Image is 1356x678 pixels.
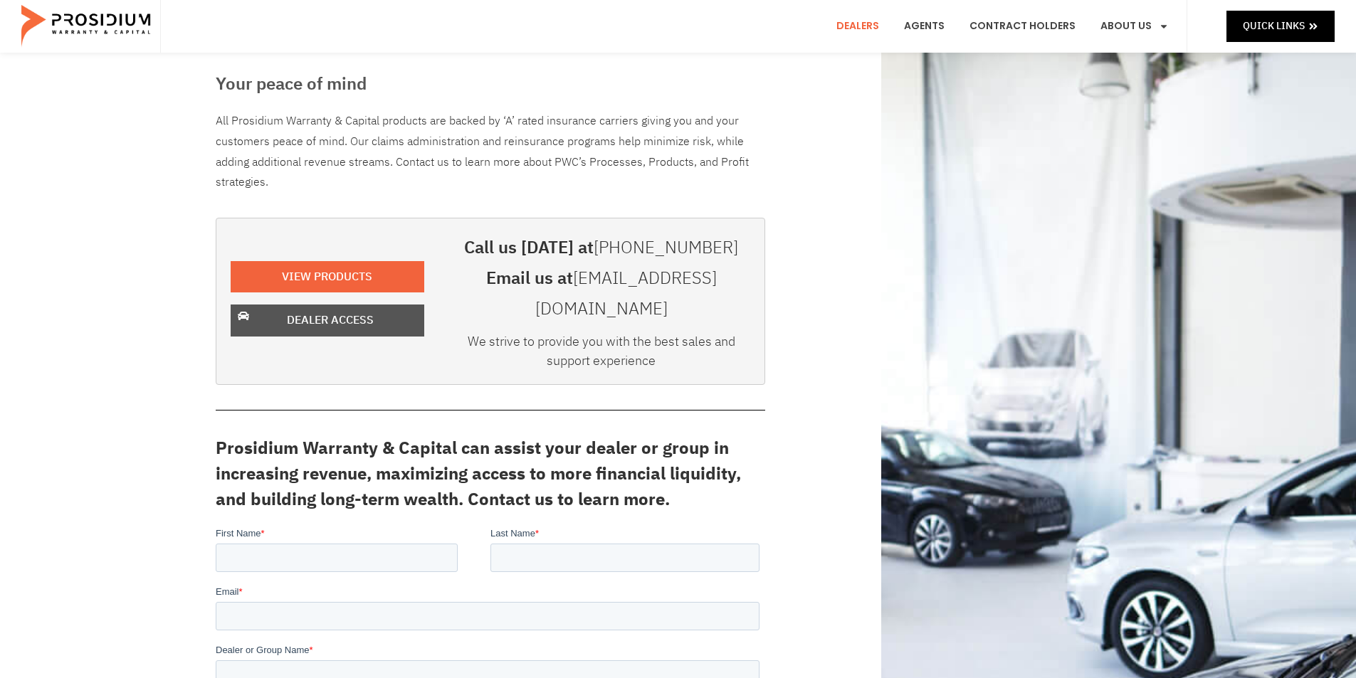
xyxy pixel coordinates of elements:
[216,71,765,97] h3: Your peace of mind
[1226,11,1335,41] a: Quick Links
[453,332,750,377] div: We strive to provide you with the best sales and support experience
[287,310,374,331] span: Dealer Access
[453,263,750,324] h3: Email us at
[216,111,765,193] p: All Prosidium Warranty & Capital products are backed by ‘A’ rated insurance carriers giving you a...
[275,1,320,12] span: Last Name
[282,267,372,287] span: View Products
[453,233,750,263] h3: Call us [DATE] at
[231,304,424,337] a: Dealer Access
[1243,17,1305,35] span: Quick Links
[231,261,424,293] a: View Products
[216,435,765,512] h3: Prosidium Warranty & Capital can assist your dealer or group in increasing revenue, maximizing ac...
[594,235,738,260] a: [PHONE_NUMBER]
[535,265,717,322] a: [EMAIL_ADDRESS][DOMAIN_NAME]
